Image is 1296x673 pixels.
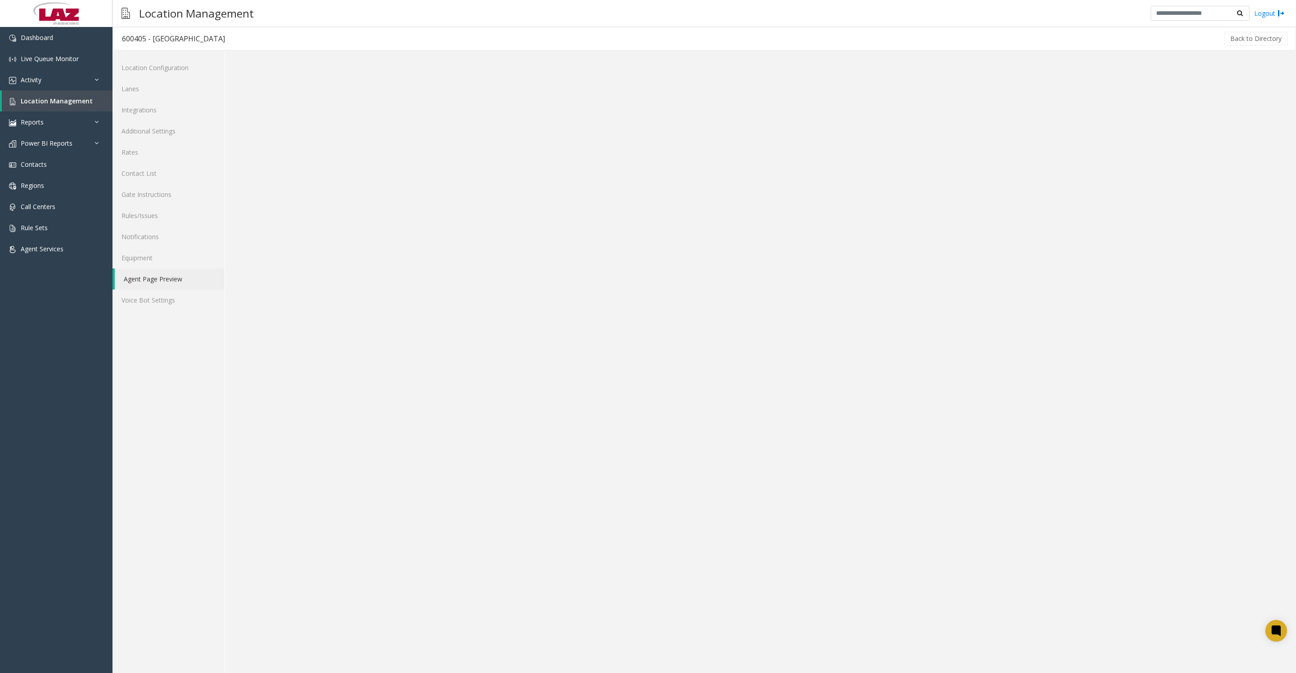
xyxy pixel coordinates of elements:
[115,268,225,290] a: Agent Page Preview
[9,183,16,190] img: 'icon'
[112,290,225,311] a: Voice Bot Settings
[1224,32,1287,45] button: Back to Directory
[21,181,44,190] span: Regions
[112,226,225,247] a: Notifications
[9,56,16,63] img: 'icon'
[21,97,93,105] span: Location Management
[9,161,16,169] img: 'icon'
[21,202,55,211] span: Call Centers
[112,120,225,142] a: Additional Settings
[9,35,16,42] img: 'icon'
[1254,9,1285,18] a: Logout
[2,90,112,111] a: Location Management
[112,142,225,163] a: Rates
[21,76,41,84] span: Activity
[21,118,44,126] span: Reports
[1278,9,1285,18] img: logout
[9,246,16,253] img: 'icon'
[9,204,16,211] img: 'icon'
[121,2,130,24] img: pageIcon
[112,99,225,120] a: Integrations
[112,78,225,99] a: Lanes
[9,225,16,232] img: 'icon'
[9,77,16,84] img: 'icon'
[9,119,16,126] img: 'icon'
[21,245,63,253] span: Agent Services
[21,33,53,42] span: Dashboard
[112,163,225,184] a: Contact List
[21,160,47,169] span: Contacts
[21,223,48,232] span: Rule Sets
[112,184,225,205] a: Gate Instructions
[9,98,16,105] img: 'icon'
[122,33,225,45] div: 600405 - [GEOGRAPHIC_DATA]
[112,205,225,226] a: Rules/Issues
[21,54,79,63] span: Live Queue Monitor
[112,57,225,78] a: Location Configuration
[135,2,258,24] h3: Location Management
[21,139,72,147] span: Power BI Reports
[9,140,16,147] img: 'icon'
[112,247,225,268] a: Equipment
